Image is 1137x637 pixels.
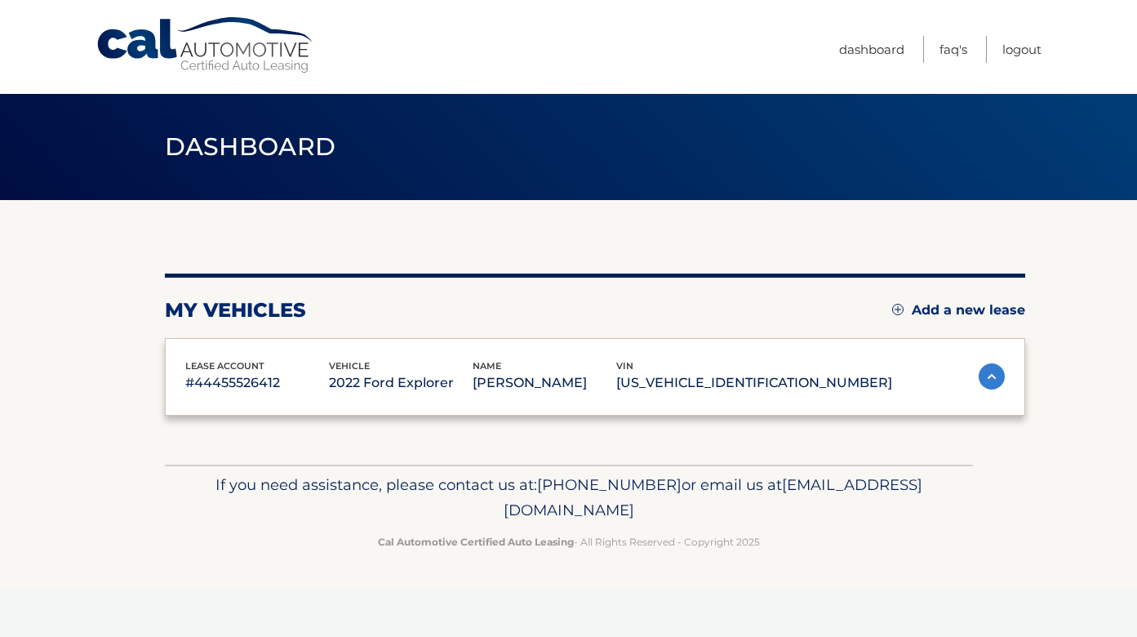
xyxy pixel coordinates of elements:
[329,372,473,394] p: 2022 Ford Explorer
[616,372,892,394] p: [US_VEHICLE_IDENTIFICATION_NUMBER]
[165,131,336,162] span: Dashboard
[473,372,616,394] p: [PERSON_NAME]
[537,475,682,494] span: [PHONE_NUMBER]
[979,363,1005,390] img: accordion-active.svg
[185,372,329,394] p: #44455526412
[329,360,370,372] span: vehicle
[1002,36,1042,63] a: Logout
[378,536,574,548] strong: Cal Automotive Certified Auto Leasing
[892,304,904,315] img: add.svg
[95,16,316,74] a: Cal Automotive
[473,360,501,372] span: name
[839,36,904,63] a: Dashboard
[165,298,306,323] h2: my vehicles
[175,472,962,524] p: If you need assistance, please contact us at: or email us at
[939,36,967,63] a: FAQ's
[892,302,1025,318] a: Add a new lease
[175,533,962,550] p: - All Rights Reserved - Copyright 2025
[185,360,264,372] span: lease account
[616,360,633,372] span: vin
